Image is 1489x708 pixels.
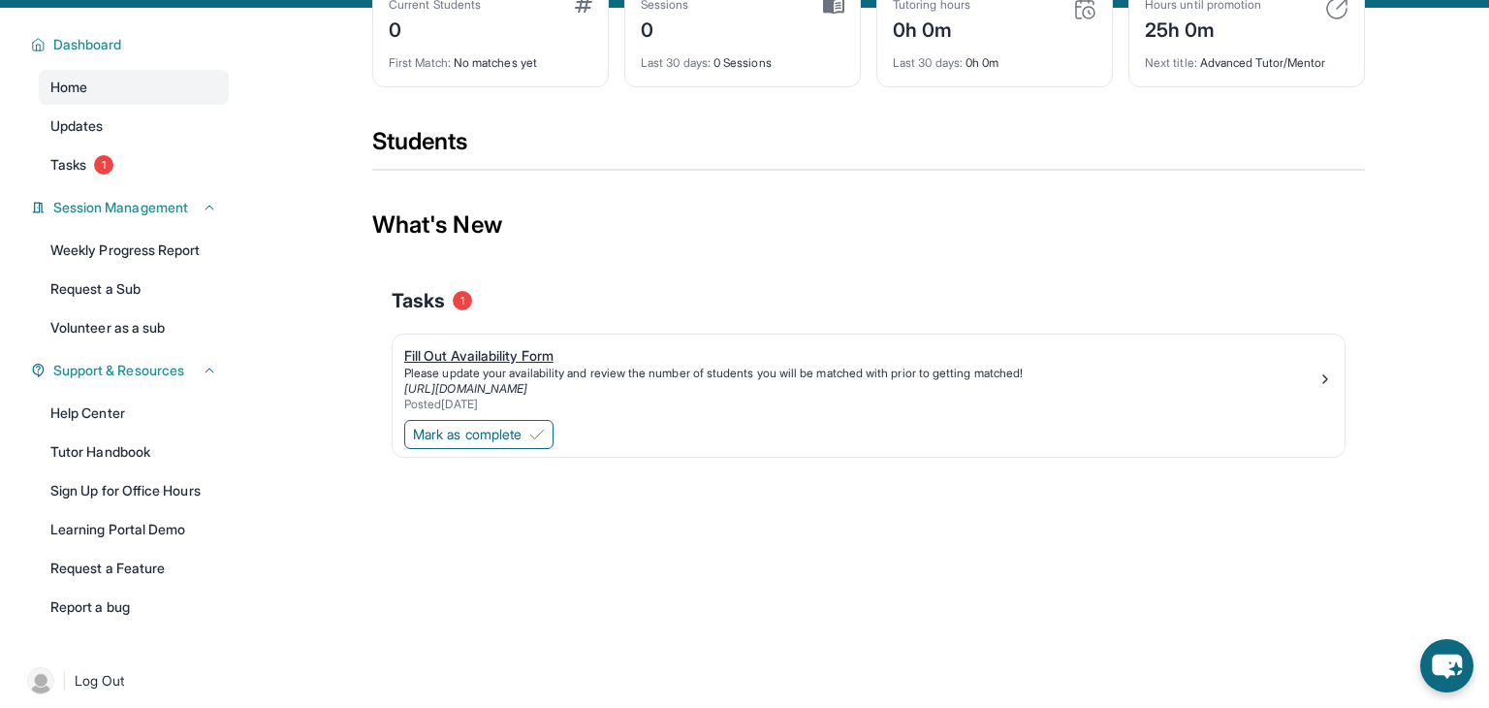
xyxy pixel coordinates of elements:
span: Last 30 days : [641,55,711,70]
a: Report a bug [39,590,229,625]
a: Weekly Progress Report [39,233,229,268]
a: |Log Out [19,660,229,702]
a: [URL][DOMAIN_NAME] [404,381,527,396]
a: Home [39,70,229,105]
div: 0 Sessions [641,44,844,71]
span: | [62,669,67,692]
div: 0 [389,13,481,44]
button: Support & Resources [46,361,217,380]
span: Session Management [53,198,188,217]
button: Dashboard [46,35,217,54]
div: Posted [DATE] [404,397,1317,412]
span: Next title : [1145,55,1197,70]
img: Mark as complete [529,427,545,442]
div: Fill Out Availability Form [404,346,1317,366]
span: First Match : [389,55,451,70]
span: Home [50,78,87,97]
img: user-img [27,667,54,694]
a: Request a Feature [39,551,229,586]
div: Students [372,126,1365,169]
a: Learning Portal Demo [39,512,229,547]
span: Support & Resources [53,361,184,380]
div: What's New [372,182,1365,268]
span: Tasks [392,287,445,314]
div: 0 [641,13,689,44]
span: Log Out [75,671,125,691]
button: Session Management [46,198,217,217]
span: Tasks [50,155,86,175]
span: 1 [453,291,472,310]
a: Sign Up for Office Hours [39,473,229,508]
div: 25h 0m [1145,13,1261,44]
a: Volunteer as a sub [39,310,229,345]
a: Updates [39,109,229,144]
div: Advanced Tutor/Mentor [1145,44,1348,71]
div: No matches yet [389,44,592,71]
a: Tutor Handbook [39,434,229,469]
button: Mark as complete [404,420,554,449]
span: Last 30 days : [893,55,963,70]
div: Please update your availability and review the number of students you will be matched with prior ... [404,366,1317,381]
a: Fill Out Availability FormPlease update your availability and review the number of students you w... [393,335,1345,416]
span: Mark as complete [413,425,522,444]
span: 1 [94,155,113,175]
div: 0h 0m [893,44,1096,71]
span: Dashboard [53,35,122,54]
div: 0h 0m [893,13,970,44]
a: Help Center [39,396,229,431]
span: Updates [50,116,104,136]
button: chat-button [1420,639,1473,692]
a: Request a Sub [39,272,229,306]
a: Tasks1 [39,147,229,182]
